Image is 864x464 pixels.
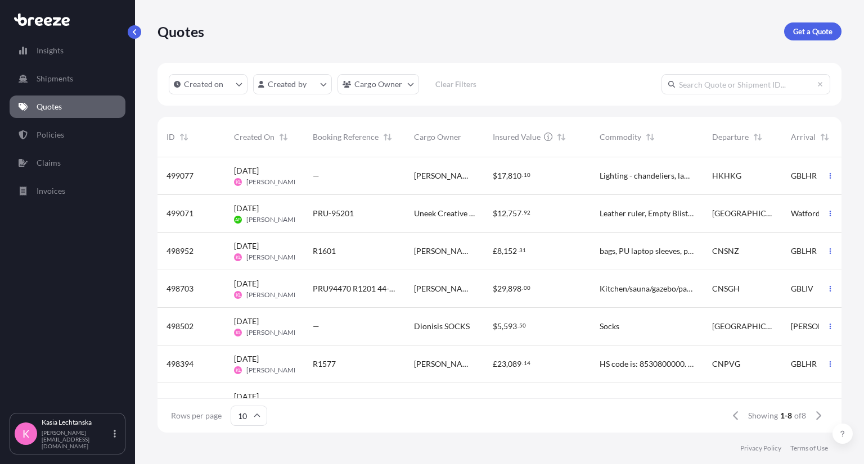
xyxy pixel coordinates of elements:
p: Created by [268,79,307,90]
span: bags, PU laptop sleeves, phone vcovers [600,245,694,257]
button: Sort [643,130,657,144]
a: Claims [10,152,125,174]
span: [DATE] [234,391,259,402]
span: 14 [524,361,530,365]
button: Sort [277,130,290,144]
p: Clear Filters [435,79,476,90]
button: Sort [381,130,394,144]
span: . [517,324,519,327]
span: Showing [748,410,778,421]
span: 00 [524,286,530,290]
span: . [522,173,523,177]
span: [PERSON_NAME] [246,253,300,262]
span: 152 [503,247,517,255]
span: £ [493,360,497,368]
span: GBLIV [791,283,813,294]
span: [DATE] [234,240,259,252]
span: $ [493,172,497,180]
span: of 8 [794,410,806,421]
p: Invoices [37,185,65,197]
span: 498502 [166,321,193,332]
span: Created On [234,131,274,143]
span: 17 [497,172,506,180]
input: Search Quote or Shipment ID... [661,74,830,94]
span: Leather ruler, Empty Blister Sheets [600,208,694,219]
span: £ [493,247,497,255]
span: , [506,360,508,368]
span: , [506,210,508,217]
span: Booking Reference [313,131,379,143]
span: 13 [497,398,506,406]
span: KL [236,289,241,301]
span: [PERSON_NAME] - PU [414,245,475,257]
span: PRU94470 R1201 44-15918 [313,283,396,294]
span: Departure [712,131,749,143]
span: Arrival [791,131,816,143]
span: R1577 [313,358,336,370]
button: Sort [555,130,568,144]
span: Uneek Creative Group Ltd [414,208,475,219]
span: GBFXT [791,396,816,407]
span: [PERSON_NAME] [246,290,300,299]
span: Kitchen/sauna/gazebo/paint rollers/brushes [600,283,694,294]
span: [DATE] [234,203,259,214]
p: Quotes [157,22,204,40]
p: Privacy Policy [740,444,781,453]
span: 763 [508,398,521,406]
span: [PERSON_NAME] [246,215,300,224]
a: Policies [10,124,125,146]
span: [DATE] [234,165,259,176]
p: Kasia Lechtanska [42,418,111,427]
span: [PERSON_NAME] [414,283,475,294]
span: , [506,285,508,293]
p: [PERSON_NAME][EMAIL_ADDRESS][DOMAIN_NAME] [42,429,111,449]
span: [PERSON_NAME] [246,328,300,337]
span: 498703 [166,283,193,294]
button: Sort [818,130,831,144]
span: 5 [497,322,502,330]
span: 498952 [166,245,193,257]
p: Policies [37,129,64,140]
span: . [522,361,523,365]
span: — [313,321,319,332]
span: GBLHR [791,358,817,370]
span: 23 [497,360,506,368]
span: AP [235,214,241,225]
span: 31 [519,248,526,252]
p: Shipments [37,73,73,84]
p: Claims [37,157,61,169]
span: ID [166,131,175,143]
span: [DATE] [234,278,259,289]
span: Universal Kiosk Ltd [414,396,475,407]
span: 810 [508,172,521,180]
a: Shipments [10,67,125,90]
span: 50 [519,324,526,327]
span: 10 [524,173,530,177]
span: 499071 [166,208,193,219]
span: [PERSON_NAME] [414,170,475,181]
button: Clear Filters [425,75,488,93]
span: [PERSON_NAME] [246,178,300,186]
span: HKHKG [712,170,741,181]
span: KL [236,327,241,338]
span: . [517,248,519,252]
span: , [506,398,508,406]
span: Watford [791,208,820,219]
span: Lighting - chandeliers, lamps etc [600,170,694,181]
span: 29 [497,285,506,293]
button: Sort [751,130,764,144]
span: — [313,396,319,407]
button: createdOn Filter options [169,74,247,94]
span: — [313,170,319,181]
a: Insights [10,39,125,62]
span: [GEOGRAPHIC_DATA] [712,321,773,332]
a: Quotes [10,95,125,118]
span: [DATE] [234,353,259,365]
span: [PERSON_NAME] [414,358,475,370]
span: 089 [508,360,521,368]
span: 92 [524,211,530,215]
span: Insured Value [493,131,541,143]
span: Socks [600,321,619,332]
span: $ [493,285,497,293]
span: , [502,247,503,255]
